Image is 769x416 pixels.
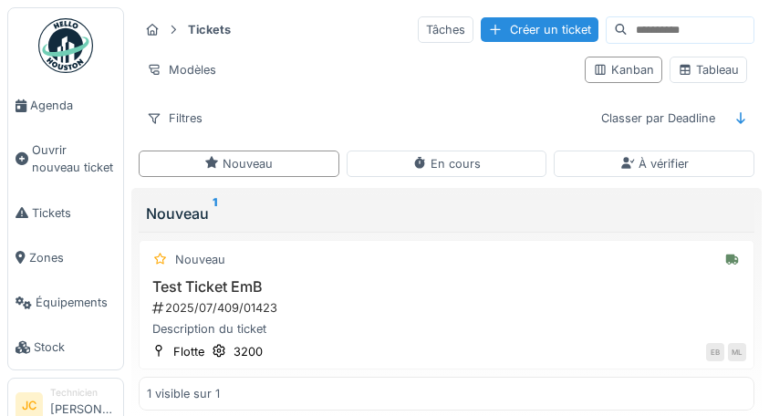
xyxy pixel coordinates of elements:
span: Zones [29,249,116,266]
div: ML [728,343,746,361]
div: Nouveau [204,155,273,172]
span: Ouvrir nouveau ticket [32,141,116,176]
strong: Tickets [181,21,238,38]
div: Description du ticket [147,320,746,338]
span: Équipements [36,294,116,311]
div: Modèles [139,57,224,83]
span: Stock [34,338,116,356]
div: En cours [412,155,481,172]
div: EB [706,343,724,361]
a: Zones [8,235,123,280]
div: 2025/07/409/01423 [151,299,746,317]
div: 1 visible sur 1 [147,385,220,402]
a: Agenda [8,83,123,128]
div: Filtres [139,105,211,131]
div: Tableau [678,61,739,78]
div: 3200 [234,343,263,360]
div: Flotte [173,343,204,360]
div: À vérifier [620,155,689,172]
a: Stock [8,325,123,369]
a: Ouvrir nouveau ticket [8,128,123,190]
sup: 1 [213,203,217,224]
h3: Test Ticket EmB [147,278,746,296]
div: Tâches [418,16,473,43]
div: Classer par Deadline [593,105,723,131]
img: Badge_color-CXgf-gQk.svg [38,18,93,73]
div: Technicien [50,386,116,400]
a: Tickets [8,191,123,235]
span: Tickets [32,204,116,222]
div: Kanban [593,61,654,78]
div: Nouveau [175,251,225,268]
a: Équipements [8,280,123,325]
div: Créer un ticket [481,17,598,42]
div: Nouveau [146,203,747,224]
span: Agenda [30,97,116,114]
